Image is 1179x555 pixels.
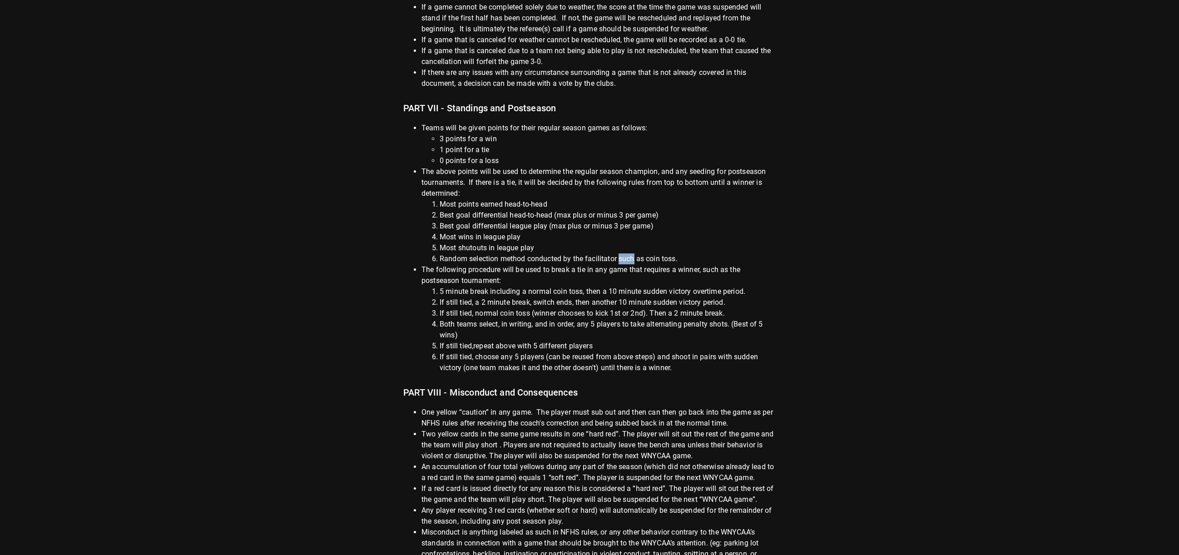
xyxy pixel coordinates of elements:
[440,286,776,297] li: 5 minute break including a normal coin toss, then a 10 minute sudden victory overtime period.
[440,210,776,221] li: Best goal differential head-to-head (max plus or minus 3 per game)
[440,297,776,308] li: If still tied, a 2 minute break, switch ends, then another 10 minute sudden victory period.
[440,243,776,253] li: Most shutouts in league play
[440,144,776,155] li: 1 point for a tie
[440,341,776,352] li: If still tied,repeat above with 5 different players
[421,429,776,461] li: Two yellow cards in the same game results in one “hard red”. The player will sit out the rest of ...
[403,381,776,400] h6: PART VIII - Misconduct and Consequences
[421,166,776,264] li: The above points will be used to determine the regular season champion, and any seeding for posts...
[421,483,776,505] li: If a red card is issued directly for any reason this is considered a “hard red”. The player will ...
[440,155,776,166] li: 0 points for a loss
[440,308,776,319] li: If still tied, normal coin toss (winner chooses to kick 1st or 2nd). Then a 2 minute break.
[440,199,776,210] li: Most points earned head-to-head
[421,407,776,429] li: One yellow “caution” in any game. The player must sub out and then can then go back into the game...
[421,505,776,527] li: Any player receiving 3 red cards (whether soft or hard) will automatically be suspended for the r...
[440,352,776,373] li: If still tied, choose any 5 players (can be reused from above steps) and shoot in pairs with sudd...
[440,319,776,341] li: Both teams select, in writing, and in order, any 5 players to take alternating penalty shots. (Be...
[421,35,776,45] li: If a game that is canceled for weather cannot be rescheduled, the game will be recorded as a 0-0 ...
[403,96,776,115] h6: PART VII - Standings and Postseason
[440,253,776,264] li: Random selection method conducted by the facilitator such as coin toss.
[421,264,776,373] li: The following procedure will be used to break a tie in any game that requires a winner, such as t...
[421,67,776,89] li: If there are any issues with any circumstance surrounding a game that is not already covered in t...
[421,45,776,67] li: If a game that is canceled due to a team not being able to play is not rescheduled, the team that...
[421,2,776,35] li: If a game cannot be completed solely due to weather, the score at the time the game was suspended...
[440,221,776,232] li: Best goal differential league play (max plus or minus 3 per game)
[440,232,776,243] li: Most wins in league play
[440,134,776,144] li: 3 points for a win
[421,123,776,166] li: Teams will be given points for their regular season games as follows:
[421,461,776,483] li: An accumulation of four total yellows during any part of the season (which did not otherwise alre...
